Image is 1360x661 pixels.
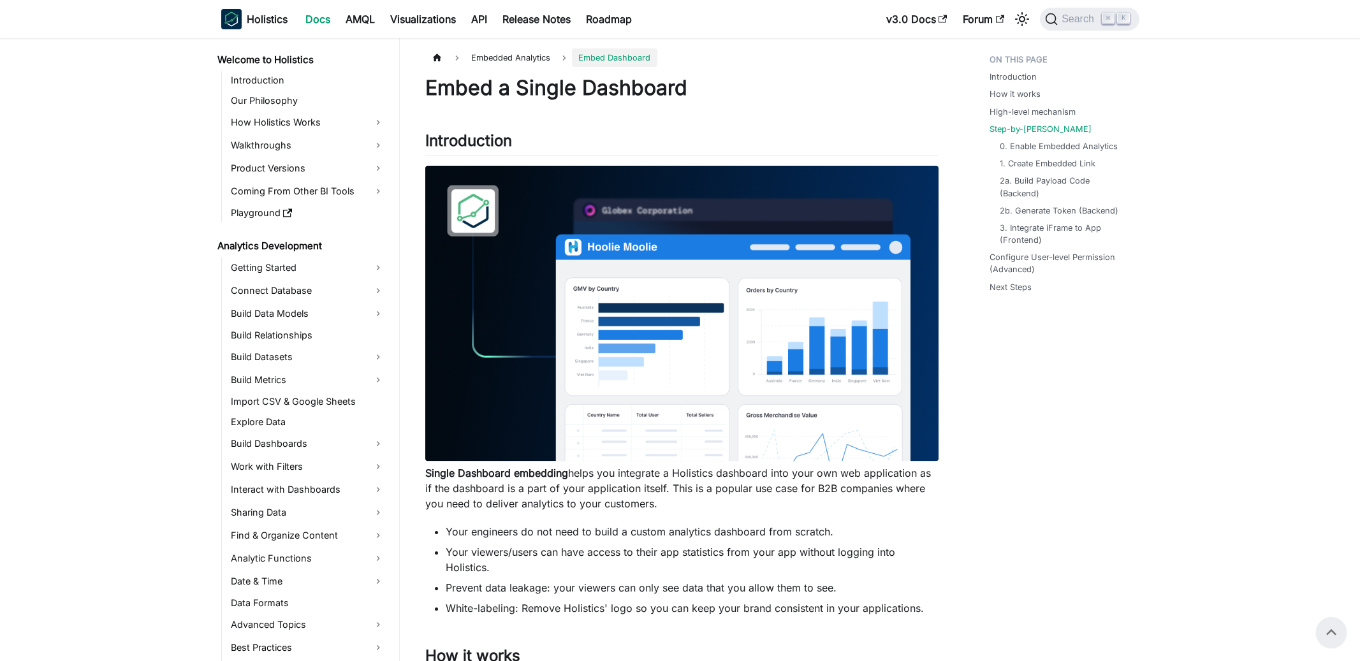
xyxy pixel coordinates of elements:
h1: Embed a Single Dashboard [425,75,939,101]
a: API [464,9,495,29]
a: Our Philosophy [227,92,388,110]
a: How Holistics Works [227,112,388,133]
a: Import CSV & Google Sheets [227,393,388,410]
a: Release Notes [495,9,578,29]
a: Coming From Other BI Tools [227,181,388,201]
a: Work with Filters [227,456,388,477]
a: Home page [425,48,450,67]
a: Welcome to Holistics [214,51,388,69]
a: Next Steps [990,281,1032,293]
a: 2b. Generate Token (Backend) [1000,205,1118,217]
a: Sharing Data [227,502,388,523]
a: Introduction [227,71,388,89]
a: Build Datasets [227,347,388,367]
a: Getting Started [227,258,388,278]
a: Docs [298,9,338,29]
nav: Breadcrumbs [425,48,939,67]
a: Build Metrics [227,370,388,390]
a: Best Practices [227,637,388,658]
nav: Docs sidebar [208,38,400,661]
a: Data Formats [227,594,388,612]
span: Embed Dashboard [572,48,657,67]
a: How it works [990,88,1041,100]
li: Prevent data leakage: your viewers can only see data that you allow them to see. [446,580,939,595]
a: Build Dashboards [227,433,388,454]
a: Step-by-[PERSON_NAME] [990,123,1092,135]
a: AMQL [338,9,383,29]
a: Date & Time [227,571,388,592]
a: Analytic Functions [227,548,388,569]
a: Build Relationships [227,326,388,344]
a: 3. Integrate iFrame to App (Frontend) [1000,222,1127,246]
button: Scroll back to top [1316,617,1347,648]
a: Explore Data [227,413,388,431]
img: Holistics [221,9,242,29]
a: Roadmap [578,9,640,29]
a: Playground [227,204,388,222]
li: Your viewers/users can have access to their app statistics from your app without logging into Hol... [446,544,939,575]
a: Connect Database [227,280,388,301]
p: helps you integrate a Holistics dashboard into your own web application as if the dashboard is a ... [425,465,939,511]
a: 0. Enable Embedded Analytics [1000,140,1118,152]
button: Switch between dark and light mode (currently light mode) [1012,9,1032,29]
a: Introduction [990,71,1037,83]
a: 2a. Build Payload Code (Backend) [1000,175,1127,199]
a: v3.0 Docs [879,9,955,29]
li: White-labeling: Remove Holistics' logo so you can keep your brand consistent in your applications. [446,600,939,616]
img: Embedded Dashboard [425,166,939,461]
a: 1. Create Embedded Link [1000,157,1095,170]
li: Your engineers do not need to build a custom analytics dashboard from scratch. [446,524,939,539]
kbd: K [1117,13,1130,24]
a: Walkthroughs [227,135,388,156]
a: High-level mechanism [990,106,1076,118]
span: Search [1058,13,1102,25]
a: Analytics Development [214,237,388,255]
a: Forum [955,9,1012,29]
a: Interact with Dashboards [227,479,388,500]
h2: Introduction [425,131,939,156]
a: HolisticsHolistics [221,9,288,29]
a: Find & Organize Content [227,525,388,546]
strong: Single Dashboard embedding [425,467,568,479]
span: Embedded Analytics [465,48,557,67]
button: Search (Command+K) [1040,8,1139,31]
a: Configure User-level Permission (Advanced) [990,251,1132,275]
a: Build Data Models [227,303,388,324]
b: Holistics [247,11,288,27]
a: Product Versions [227,158,388,178]
a: Advanced Topics [227,614,388,635]
a: Visualizations [383,9,464,29]
kbd: ⌘ [1102,13,1115,24]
